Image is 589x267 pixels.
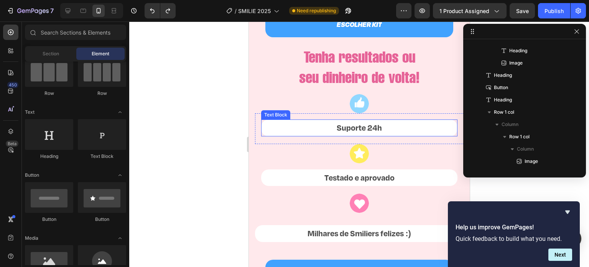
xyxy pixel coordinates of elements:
button: Publish [538,3,570,18]
input: Search Sections & Elements [25,25,126,40]
span: Toggle open [114,169,126,181]
span: Row 1 col [509,133,530,141]
div: Publish [545,7,564,15]
img: image_demo.jpg [101,123,120,142]
div: Undo/Redo [145,3,176,18]
div: 450 [7,82,18,88]
div: Text Block [14,90,40,97]
iframe: Design area [249,22,470,267]
span: Image [509,59,523,67]
span: Heading [509,47,527,55]
div: Text Block [78,153,126,160]
img: image_demo.jpg [101,73,120,92]
div: Row [78,90,126,97]
img: image_demo.jpg [101,172,120,191]
div: Help us improve GemPages! [456,207,572,261]
span: Toggle open [114,106,126,118]
p: Quick feedback to build what you need. [456,235,572,242]
span: Toggle open [114,232,126,244]
span: Image [525,158,538,165]
span: Text [25,109,35,116]
span: Media [25,235,38,242]
span: SMILIE 2025 [238,7,271,15]
span: Need republishing [297,7,336,14]
div: Row [25,90,73,97]
p: ESCOLHER KIT [88,244,133,257]
span: Row 1 col [494,108,514,116]
div: Heading [25,153,73,160]
span: Heading [494,96,512,104]
button: Save [510,3,535,18]
span: Button [494,84,508,91]
button: 7 [3,3,57,18]
span: Column [502,121,518,128]
span: Column [517,145,534,153]
span: / [235,7,237,15]
p: Milhares de Smiliers felizes :) [7,204,214,220]
button: 1 product assigned [433,3,507,18]
h2: Help us improve GemPages! [456,223,572,232]
button: Next question [548,249,572,261]
span: Button [25,172,39,179]
a: ESCOLHER KIT [16,238,204,263]
button: Hide survey [563,207,572,217]
span: Section [43,50,59,57]
p: 7 [50,6,54,15]
span: Heading [494,71,512,79]
span: 1 product assigned [439,7,489,15]
div: Button [25,216,73,223]
p: Suporte 24h [13,99,208,114]
p: Testado e aprovado [13,149,208,164]
div: Button [78,216,126,223]
span: Save [516,8,529,14]
span: Element [92,50,109,57]
div: Beta [6,141,18,147]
